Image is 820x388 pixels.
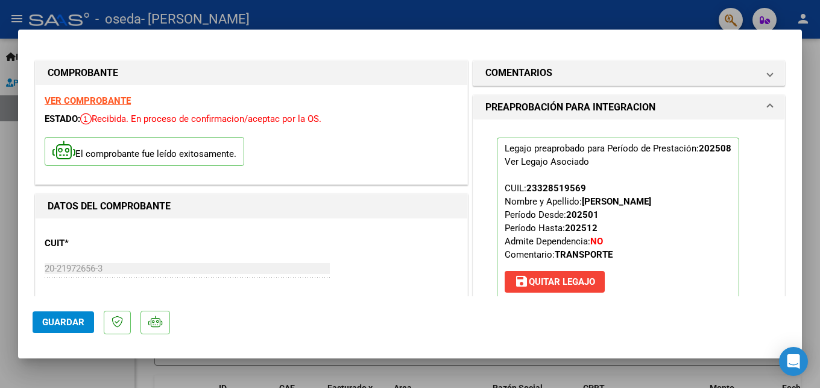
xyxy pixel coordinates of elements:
mat-icon: save [514,274,529,288]
mat-expansion-panel-header: COMENTARIOS [473,61,784,85]
mat-expansion-panel-header: PREAPROBACIÓN PARA INTEGRACION [473,95,784,119]
h1: PREAPROBACIÓN PARA INTEGRACION [485,100,655,115]
span: Guardar [42,317,84,328]
p: El comprobante fue leído exitosamente. [45,137,244,167]
strong: DATOS DEL COMPROBANTE [48,200,171,212]
button: Guardar [33,311,94,333]
strong: TRANSPORTE [555,249,613,260]
p: Legajo preaprobado para Período de Prestación: [497,138,739,298]
strong: NO [590,236,603,247]
strong: [PERSON_NAME] [582,196,651,207]
h1: COMENTARIOS [485,66,552,80]
span: CUIL: Nombre y Apellido: Período Desde: Período Hasta: Admite Dependencia: [505,183,651,260]
span: ESTADO: [45,113,80,124]
strong: 202501 [566,209,599,220]
p: CUIT [45,237,169,250]
a: VER COMPROBANTE [45,95,131,106]
div: Open Intercom Messenger [779,347,808,376]
strong: 202508 [699,143,731,154]
div: PREAPROBACIÓN PARA INTEGRACION [473,119,784,326]
strong: COMPROBANTE [48,67,118,78]
div: 23328519569 [526,182,586,195]
span: Quitar Legajo [514,276,595,287]
span: Comentario: [505,249,613,260]
span: Recibida. En proceso de confirmacion/aceptac por la OS. [80,113,321,124]
button: Quitar Legajo [505,271,605,293]
div: Ver Legajo Asociado [505,155,589,168]
strong: 202512 [565,223,598,234]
